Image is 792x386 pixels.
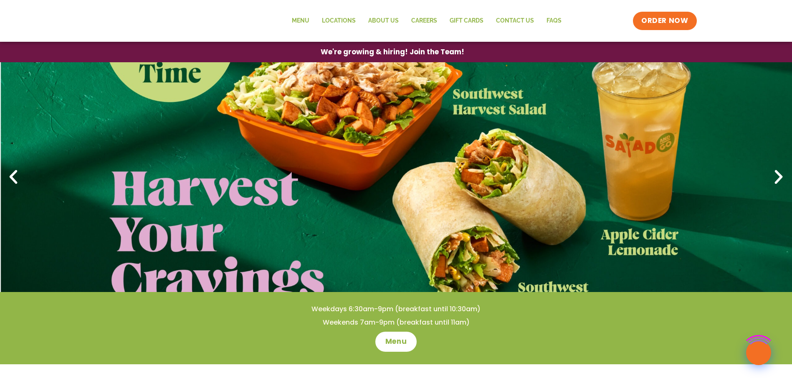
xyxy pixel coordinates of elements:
h4: Weekends 7am-9pm (breakfast until 11am) [17,318,775,327]
a: Careers [405,11,443,30]
h4: Weekdays 6:30am-9pm (breakfast until 10:30am) [17,305,775,314]
span: ORDER NOW [641,16,688,26]
a: Menu [286,11,316,30]
a: We're growing & hiring! Join the Team! [308,42,477,62]
span: We're growing & hiring! Join the Team! [321,48,464,56]
span: Menu [385,337,407,347]
a: ORDER NOW [633,12,696,30]
a: About Us [362,11,405,30]
a: GIFT CARDS [443,11,490,30]
a: Menu [375,332,417,352]
a: Contact Us [490,11,540,30]
img: new-SAG-logo-768×292 [96,4,221,38]
a: FAQs [540,11,568,30]
nav: Menu [286,11,568,30]
a: Locations [316,11,362,30]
